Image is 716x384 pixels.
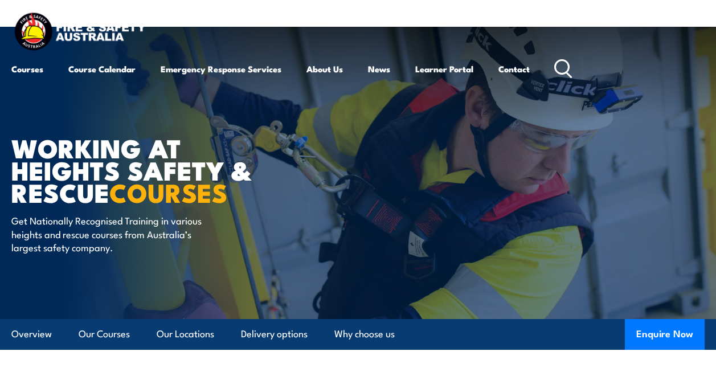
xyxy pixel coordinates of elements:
a: Our Locations [157,319,214,349]
a: Emergency Response Services [161,55,281,83]
a: Contact [498,55,530,83]
a: Courses [11,55,43,83]
h1: WORKING AT HEIGHTS SAFETY & RESCUE [11,136,293,203]
a: Our Courses [79,319,130,349]
a: Course Calendar [68,55,136,83]
a: News [368,55,390,83]
p: Get Nationally Recognised Training in various heights and rescue courses from Australia’s largest... [11,214,219,254]
a: About Us [306,55,343,83]
button: Enquire Now [625,319,705,350]
a: Delivery options [241,319,308,349]
a: Why choose us [334,319,395,349]
strong: COURSES [109,172,227,211]
a: Learner Portal [415,55,473,83]
a: Overview [11,319,52,349]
